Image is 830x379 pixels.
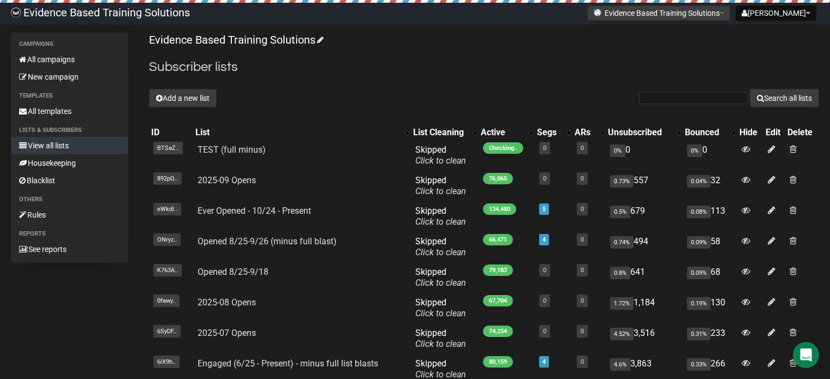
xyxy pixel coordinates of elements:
[415,216,466,227] a: Click to clean
[763,125,785,140] th: Edit: No sort applied, sorting is disabled
[610,358,630,371] span: 4.6%
[11,38,128,51] li: Campaigns
[683,323,737,354] td: 233
[683,140,737,171] td: 0
[149,125,193,140] th: ID: No sort applied, sorting is disabled
[198,145,266,155] a: TEST (full minus)
[606,232,683,262] td: 494
[483,264,513,276] span: 79,183
[153,233,181,246] span: ONryz..
[415,297,466,318] span: Skipped
[153,325,181,338] span: 6SyDF..
[153,356,180,368] span: 6iX9h..
[581,145,584,152] a: 0
[11,193,128,206] li: Others
[543,267,546,274] a: 0
[479,125,535,140] th: Active: No sort applied, activate to apply an ascending sort
[543,175,546,182] a: 0
[11,137,128,154] a: View all lists
[687,267,710,279] span: 0.09%
[415,236,466,257] span: Skipped
[151,127,190,138] div: ID
[683,293,737,323] td: 130
[687,206,710,218] span: 0.08%
[608,127,672,138] div: Unsubscribed
[153,142,183,154] span: BTSaZ..
[610,145,625,157] span: 0%
[481,127,524,138] div: Active
[543,145,546,152] a: 0
[415,247,466,257] a: Click to clean
[683,232,737,262] td: 58
[415,308,466,318] a: Click to clean
[198,236,337,246] a: Opened 8/25-9/26 (minus full blast)
[687,358,710,371] span: 0.33%
[543,328,546,335] a: 0
[149,57,819,77] h2: Subscriber lists
[581,267,584,274] a: 0
[198,358,378,369] a: Engaged (6/25 - Present) - minus full list blasts
[415,206,466,227] span: Skipped
[606,125,683,140] th: Unsubscribed: No sort applied, activate to apply an ascending sort
[542,236,546,243] a: 4
[581,175,584,182] a: 0
[483,142,523,154] span: Checking..
[153,294,180,307] span: 0fawy..
[575,127,595,138] div: ARs
[153,203,181,215] span: eWkdI..
[610,328,634,340] span: 4.52%
[11,89,128,103] li: Templates
[483,203,516,215] span: 134,480
[787,127,817,138] div: Delete
[11,103,128,120] a: All templates
[766,127,783,138] div: Edit
[415,155,466,166] a: Click to clean
[793,342,819,368] div: Open Intercom Messenger
[483,234,513,245] span: 66,471
[581,206,584,213] a: 0
[413,127,468,138] div: List Cleaning
[11,240,128,258] a: See reports
[581,358,584,365] a: 0
[581,236,584,243] a: 0
[11,68,128,86] a: New campaign
[685,127,726,138] div: Bounced
[195,127,400,138] div: List
[606,140,683,171] td: 0
[415,328,466,349] span: Skipped
[198,328,256,338] a: 2025-07 Opens
[153,172,182,185] span: 892pQ..
[610,297,634,310] span: 1.72%
[606,201,683,232] td: 679
[587,5,730,21] button: Evidence Based Training Solutions
[737,125,763,140] th: Hide: No sort applied, sorting is disabled
[537,127,562,138] div: Segs
[683,201,737,232] td: 113
[542,206,546,213] a: 5
[193,125,411,140] th: List: No sort applied, activate to apply an ascending sort
[610,267,630,279] span: 0.8%
[687,297,710,310] span: 0.19%
[149,33,322,46] a: Evidence Based Training Solutions
[149,89,217,107] button: Add a new list
[581,297,584,304] a: 0
[687,328,710,340] span: 0.31%
[415,278,466,288] a: Click to clean
[198,297,256,308] a: 2025-08 Opens
[535,125,572,140] th: Segs: No sort applied, activate to apply an ascending sort
[606,323,683,354] td: 3,516
[683,125,737,140] th: Bounced: No sort applied, activate to apply an ascending sort
[683,262,737,293] td: 68
[606,171,683,201] td: 557
[610,175,634,188] span: 0.73%
[483,356,513,368] span: 80,159
[415,267,466,288] span: Skipped
[483,326,513,337] span: 74,254
[572,125,606,140] th: ARs: No sort applied, activate to apply an ascending sort
[415,145,466,166] span: Skipped
[11,51,128,68] a: All campaigns
[198,267,268,277] a: Opened 8/25-9/18
[11,206,128,224] a: Rules
[542,358,546,365] a: 4
[483,173,513,184] span: 76,065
